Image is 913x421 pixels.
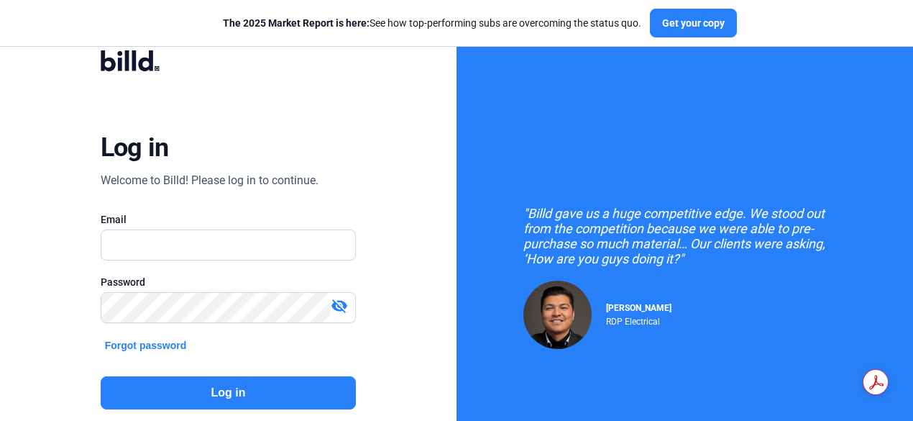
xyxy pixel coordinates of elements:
span: [PERSON_NAME] [606,303,671,313]
button: Get your copy [650,9,737,37]
span: The 2025 Market Report is here: [223,17,370,29]
div: Welcome to Billd! Please log in to continue. [101,172,318,189]
div: See how top-performing subs are overcoming the status quo. [223,16,641,30]
div: Email [101,212,357,227]
button: Log in [101,376,357,409]
button: Forgot password [101,338,191,353]
div: RDP Electrical [606,313,671,327]
div: Log in [101,132,169,163]
div: "Billd gave us a huge competitive edge. We stood out from the competition because we were able to... [523,206,847,266]
img: Raul Pacheco [523,281,592,349]
div: Password [101,275,357,289]
mat-icon: visibility_off [331,297,348,314]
